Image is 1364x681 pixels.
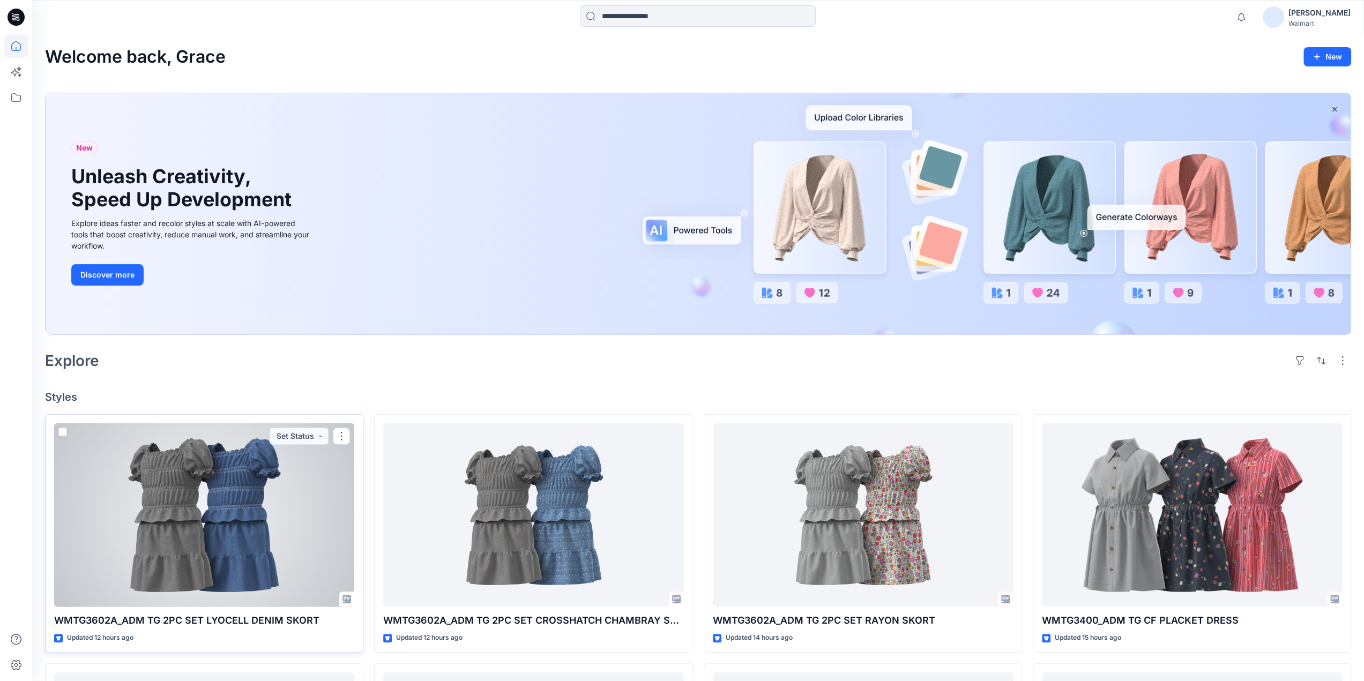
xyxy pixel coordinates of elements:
a: WMTG3602A_ADM TG 2PC SET CROSSHATCH CHAMBRAY SKORT [383,423,683,607]
p: Updated 12 hours ago [396,632,463,643]
a: WMTG3602A_ADM TG 2PC SET RAYON SKORT [713,423,1013,607]
h4: Styles [45,391,1351,403]
p: Updated 14 hours ago [726,632,793,643]
h2: Explore [45,352,99,369]
p: WMTG3400_ADM TG CF PLACKET DRESS [1042,613,1342,628]
button: Discover more [71,264,144,286]
img: avatar [1263,6,1284,28]
a: WMTG3400_ADM TG CF PLACKET DRESS [1042,423,1342,607]
a: Discover more [71,264,312,286]
div: [PERSON_NAME] [1288,6,1351,19]
div: Explore ideas faster and recolor styles at scale with AI-powered tools that boost creativity, red... [71,218,312,251]
p: WMTG3602A_ADM TG 2PC SET CROSSHATCH CHAMBRAY SKORT [383,613,683,628]
a: WMTG3602A_ADM TG 2PC SET LYOCELL DENIM SKORT [54,423,354,607]
p: WMTG3602A_ADM TG 2PC SET LYOCELL DENIM SKORT [54,613,354,628]
span: New [76,141,93,154]
div: Walmart [1288,19,1351,27]
h2: Welcome back, Grace [45,47,226,67]
button: New [1303,47,1351,66]
p: Updated 12 hours ago [67,632,133,643]
p: WMTG3602A_ADM TG 2PC SET RAYON SKORT [713,613,1013,628]
h1: Unleash Creativity, Speed Up Development [71,165,296,211]
p: Updated 15 hours ago [1055,632,1121,643]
